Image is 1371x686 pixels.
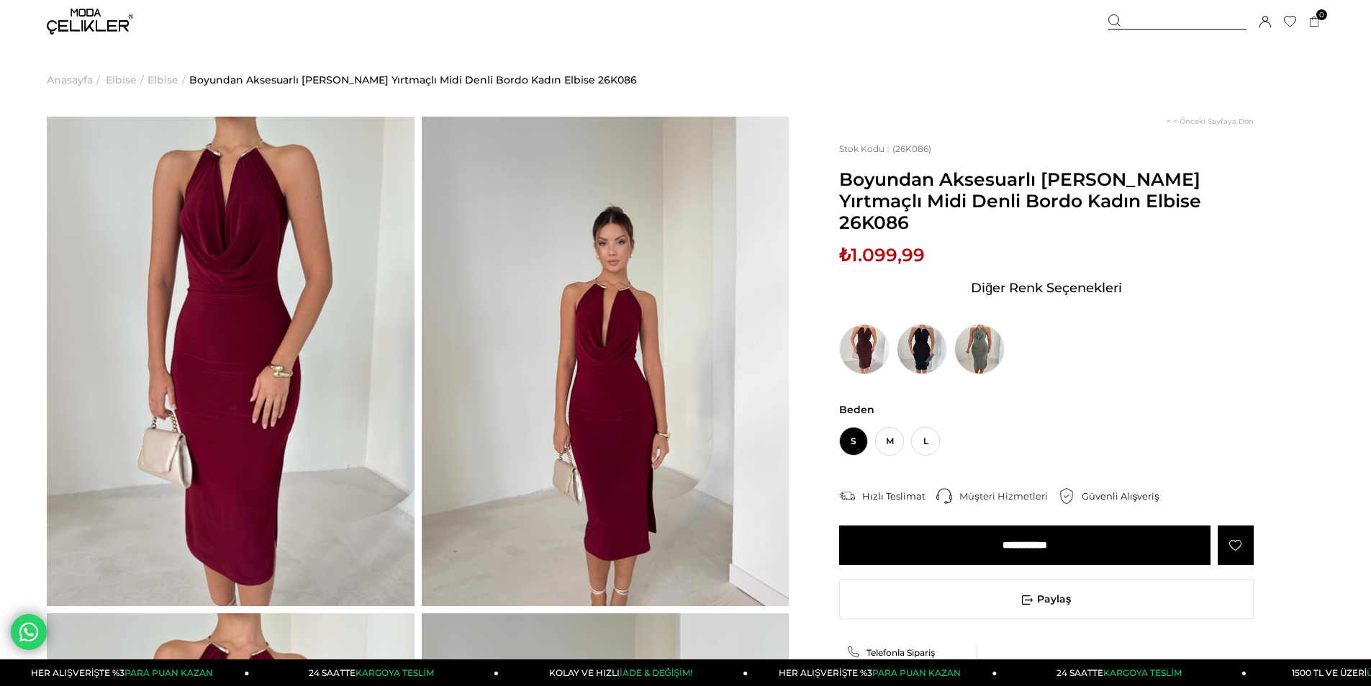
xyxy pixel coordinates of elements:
[106,43,137,117] a: Elbise
[1082,489,1170,502] div: Güvenli Alışveriş
[499,659,748,686] a: KOLAY VE HIZLIİADE & DEĞİŞİM!
[1103,667,1181,678] span: KARGOYA TESLİM
[839,143,931,154] span: (26K086)
[867,647,935,658] span: Telefonla Sipariş
[997,659,1246,686] a: 24 SAATTEKARGOYA TESLİM
[971,276,1122,299] span: Diğer Renk Seçenekleri
[47,43,93,117] a: Anasayfa
[47,9,133,35] img: logo
[839,168,1254,233] span: Boyundan Aksesuarlı [PERSON_NAME] Yırtmaçlı Midi Denli Bordo Kadın Elbise 26K086
[936,488,952,504] img: call-center.png
[47,43,104,117] li: >
[911,427,940,456] span: L
[959,489,1059,502] div: Müşteri Hizmetleri
[954,324,1005,374] img: Boyundan Aksesuarlı Yandan Yırtmaçlı Midi Denli Haki Kadın Elbise 26K086
[839,403,1254,416] span: Beden
[748,659,997,686] a: HER ALIŞVERİŞTE %3PARA PUAN KAZAN
[846,646,970,659] a: Telefonla Sipariş
[839,244,925,266] span: ₺1.099,99
[356,667,433,678] span: KARGOYA TESLİM
[839,324,890,374] img: Boyundan Aksesuarlı Yandan Yırtmaçlı Midi Denli Kahve Kadın Elbise 26K086
[1218,525,1254,565] a: Favorilere Ekle
[189,43,637,117] a: Boyundan Aksesuarlı [PERSON_NAME] Yırtmaçlı Midi Denli Bordo Kadın Elbise 26K086
[47,117,415,606] img: Denli elbise 26K086
[839,427,868,456] span: S
[872,667,961,678] span: PARA PUAN KAZAN
[148,43,178,117] a: Elbise
[1316,9,1327,20] span: 0
[862,489,936,502] div: Hızlı Teslimat
[125,667,213,678] span: PARA PUAN KAZAN
[250,659,499,686] a: 24 SAATTEKARGOYA TESLİM
[148,43,189,117] li: >
[106,43,148,117] li: >
[897,324,947,374] img: Boyundan Aksesuarlı Yandan Yırtmaçlı Midi Denli Siyah Kadın Elbise 26K086
[1309,17,1320,27] a: 0
[422,117,789,606] img: Denli elbise 26K086
[1167,117,1254,126] a: < < Önceki Sayfaya Dön
[840,580,1253,618] span: Paylaş
[839,143,892,154] span: Stok Kodu
[620,667,692,678] span: İADE & DEĞİŞİM!
[839,488,855,504] img: shipping.png
[875,427,904,456] span: M
[1059,488,1074,504] img: security.png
